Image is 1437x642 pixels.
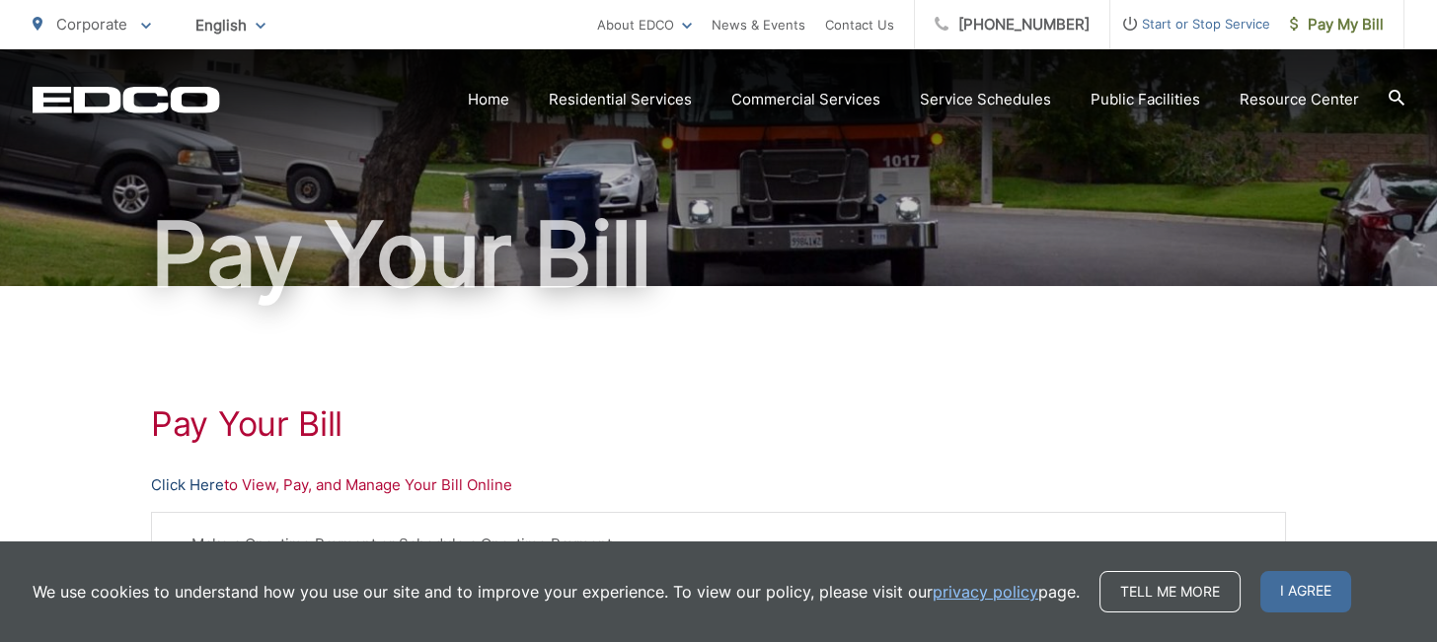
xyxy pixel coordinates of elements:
[731,88,880,111] a: Commercial Services
[1290,13,1384,36] span: Pay My Bill
[151,404,1286,444] h1: Pay Your Bill
[181,8,280,42] span: English
[712,13,805,36] a: News & Events
[56,15,127,34] span: Corporate
[33,86,220,113] a: EDCD logo. Return to the homepage.
[1091,88,1200,111] a: Public Facilities
[1099,571,1241,612] a: Tell me more
[191,533,1265,556] li: Make a One-time Payment or Schedule a One-time Payment
[920,88,1051,111] a: Service Schedules
[933,580,1038,604] a: privacy policy
[151,473,224,497] a: Click Here
[597,13,692,36] a: About EDCO
[1260,571,1351,612] span: I agree
[468,88,509,111] a: Home
[33,580,1080,604] p: We use cookies to understand how you use our site and to improve your experience. To view our pol...
[1240,88,1359,111] a: Resource Center
[151,473,1286,497] p: to View, Pay, and Manage Your Bill Online
[549,88,692,111] a: Residential Services
[33,205,1404,304] h1: Pay Your Bill
[825,13,894,36] a: Contact Us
